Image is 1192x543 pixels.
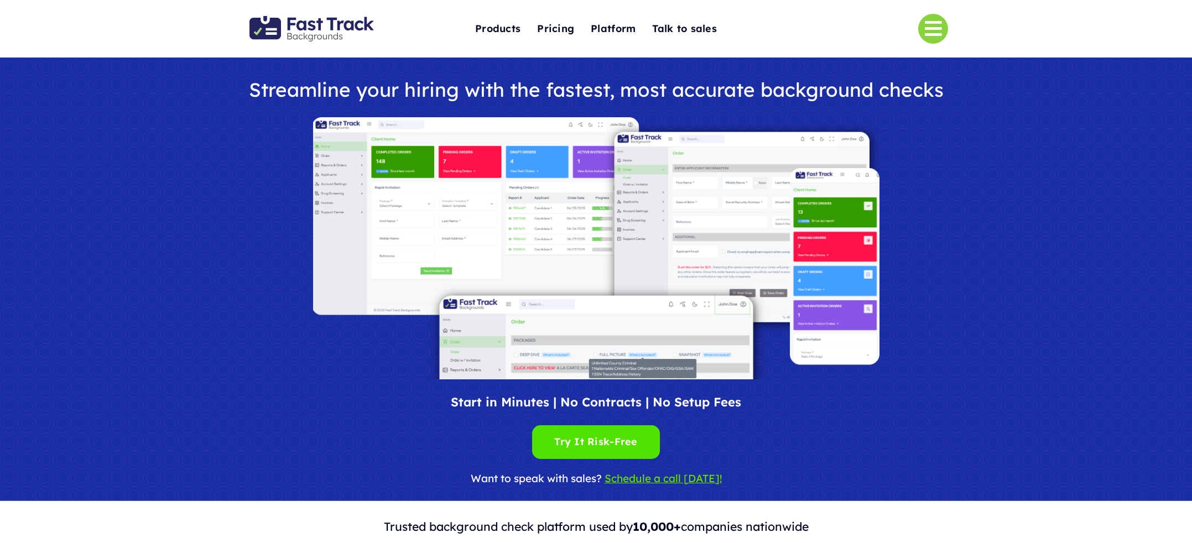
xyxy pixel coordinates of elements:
a: Fast Track Backgrounds Logo [249,15,374,27]
a: Schedule a call [DATE]! [605,472,722,485]
h1: Streamline your hiring with the fastest, most accurate background checks [237,79,955,101]
span: Platform [591,20,636,38]
a: Try It Risk-Free [532,425,659,459]
nav: One Page [420,1,772,56]
span: Products [475,20,520,38]
a: Pricing [537,17,574,41]
span: Try It Risk-Free [554,434,637,451]
span: Talk to sales [652,20,717,38]
a: Link to # [918,14,948,44]
span: companies nationwide [681,519,809,534]
img: Fast Track Backgrounds Logo [249,16,374,41]
a: Talk to sales [652,17,717,41]
a: Platform [591,17,636,41]
span: Start in Minutes | No Contracts | No Setup Fees [451,394,741,410]
span: Want to speak with sales? [471,472,602,485]
b: 10,000+ [633,519,681,534]
img: Fast Track Backgrounds Platform [313,117,879,379]
span: Pricing [537,20,574,38]
span: Trusted background check platform used by [384,519,633,534]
